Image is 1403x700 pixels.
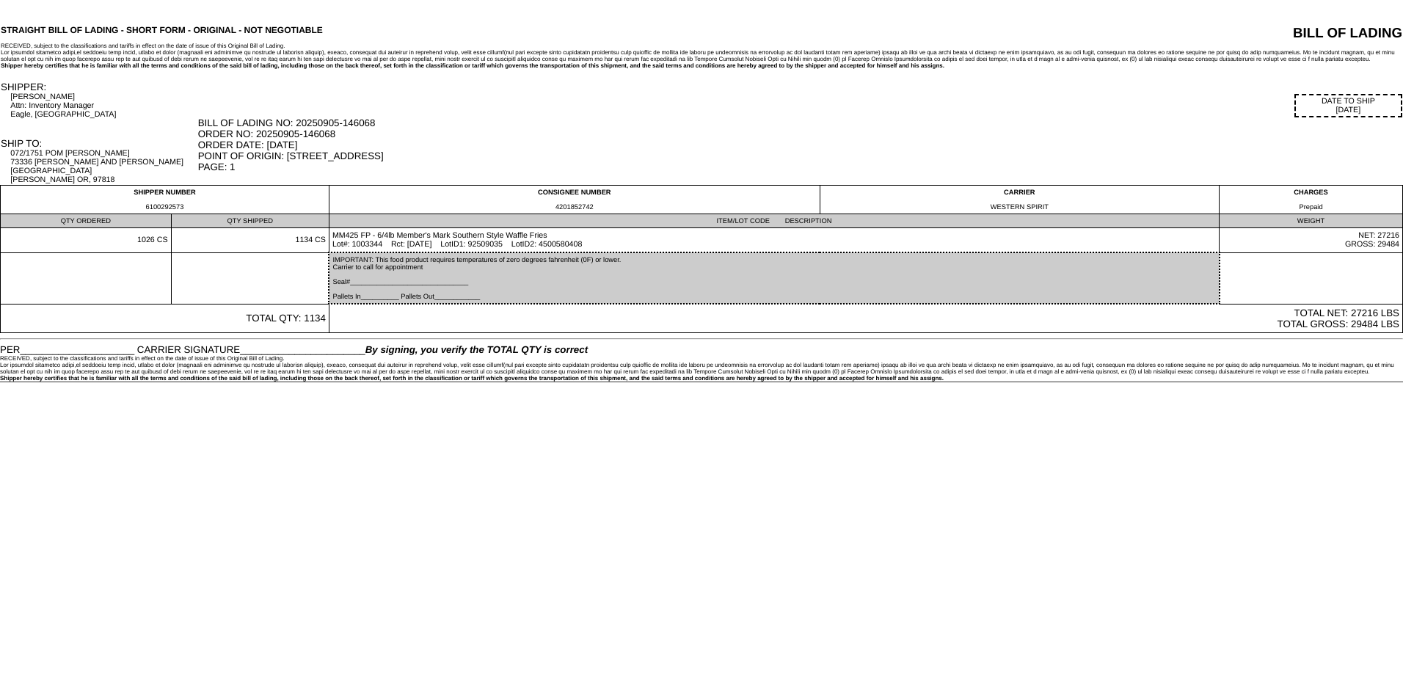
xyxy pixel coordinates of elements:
div: 072/1751 POM [PERSON_NAME] 73336 [PERSON_NAME] AND [PERSON_NAME][GEOGRAPHIC_DATA] [PERSON_NAME] O... [10,149,196,184]
div: 4201852742 [332,203,817,211]
td: IMPORTANT: This food product requires temperatures of zero degrees fahrenheit (0F) or lower. Carr... [329,252,1219,304]
td: QTY SHIPPED [171,214,329,228]
div: Prepaid [1222,203,1399,211]
div: DATE TO SHIP [DATE] [1294,94,1402,117]
td: 1134 CS [171,228,329,253]
td: TOTAL QTY: 1134 [1,304,329,333]
td: NET: 27216 GROSS: 29484 [1220,228,1403,253]
div: WESTERN SPIRIT [823,203,1216,211]
div: BILL OF LADING [1033,25,1402,41]
td: CARRIER [820,186,1219,214]
div: SHIP TO: [1,138,197,149]
td: ITEM/LOT CODE DESCRIPTION [329,214,1219,228]
td: SHIPPER NUMBER [1,186,329,214]
div: BILL OF LADING NO: 20250905-146068 ORDER NO: 20250905-146068 ORDER DATE: [DATE] POINT OF ORIGIN: ... [198,117,1402,172]
span: By signing, you verify the TOTAL QTY is correct [365,344,588,355]
td: TOTAL NET: 27216 LBS TOTAL GROSS: 29484 LBS [329,304,1402,333]
div: SHIPPER: [1,81,197,92]
div: 6100292573 [4,203,326,211]
td: CONSIGNEE NUMBER [329,186,820,214]
div: Shipper hereby certifies that he is familiar with all the terms and conditions of the said bill o... [1,62,1402,69]
td: WEIGHT [1220,214,1403,228]
td: MM425 FP - 6/4lb Member's Mark Southern Style Waffle Fries Lot#: 1003344 Rct: [DATE] LotID1: 9250... [329,228,1219,253]
td: 1026 CS [1,228,172,253]
td: QTY ORDERED [1,214,172,228]
div: [PERSON_NAME] Attn: Inventory Manager Eagle, [GEOGRAPHIC_DATA] [10,92,196,119]
td: CHARGES [1220,186,1403,214]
